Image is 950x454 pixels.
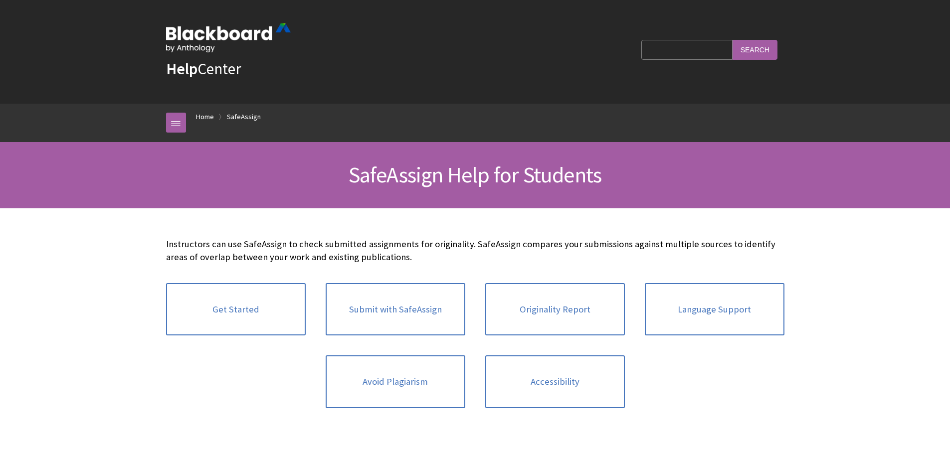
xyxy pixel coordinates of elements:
a: Submit with SafeAssign [326,283,465,336]
a: Originality Report [485,283,625,336]
p: Instructors can use SafeAssign to check submitted assignments for originality. SafeAssign compare... [166,238,784,264]
a: SafeAssign [227,111,261,123]
img: Blackboard by Anthology [166,23,291,52]
a: Language Support [645,283,784,336]
a: HelpCenter [166,59,241,79]
a: Home [196,111,214,123]
span: SafeAssign Help for Students [349,161,602,188]
a: Get Started [166,283,306,336]
a: Accessibility [485,355,625,408]
input: Search [733,40,777,59]
strong: Help [166,59,197,79]
a: Avoid Plagiarism [326,355,465,408]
